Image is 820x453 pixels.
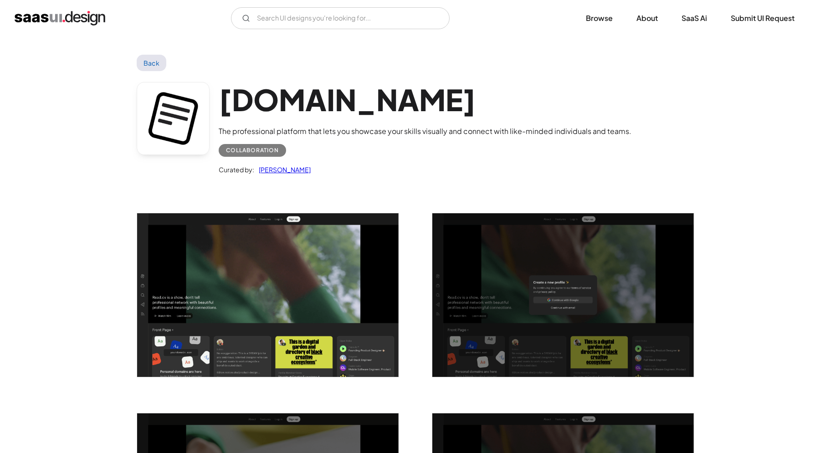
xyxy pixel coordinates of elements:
a: About [625,8,669,28]
img: 6435211eef8d347e99d5e379_Read.cv%20Signup%20Modal%20Screen.png [432,213,694,377]
div: Curated by: [219,164,254,175]
a: Back [137,55,166,71]
a: Submit UI Request [720,8,805,28]
input: Search UI designs you're looking for... [231,7,450,29]
form: Email Form [231,7,450,29]
a: open lightbox [137,213,399,377]
h1: [DOMAIN_NAME] [219,82,631,117]
a: SaaS Ai [671,8,718,28]
img: 64352115c8a03328766ae6bd_Read.cv%20Home%20Screen.png [137,213,399,377]
a: Browse [575,8,624,28]
a: home [15,11,105,26]
div: Collaboration [226,145,279,156]
a: open lightbox [432,213,694,377]
a: [PERSON_NAME] [254,164,311,175]
div: The professional platform that lets you showcase your skills visually and connect with like-minde... [219,126,631,137]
